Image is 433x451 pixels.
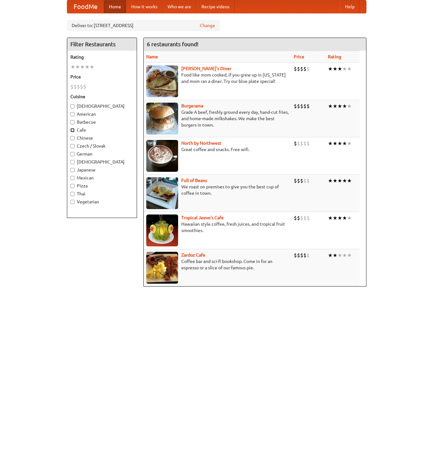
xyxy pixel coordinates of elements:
[342,177,347,184] li: ★
[146,258,289,271] p: Coffee bar and sci-fi bookshop. Come in for an espresso or a slice of our famous pie.
[181,66,231,71] a: [PERSON_NAME]'s Diner
[77,83,80,90] li: $
[328,140,333,147] li: ★
[333,252,337,259] li: ★
[307,177,310,184] li: $
[104,0,126,13] a: Home
[70,200,75,204] input: Vegetarian
[146,65,178,97] img: sallys.jpg
[333,140,337,147] li: ★
[294,65,297,72] li: $
[70,176,75,180] input: Mexican
[300,177,303,184] li: $
[347,140,352,147] li: ★
[67,20,220,31] div: Deliver to: [STREET_ADDRESS]
[70,175,134,181] label: Mexican
[90,63,94,70] li: ★
[297,215,300,222] li: $
[328,65,333,72] li: ★
[70,93,134,100] h5: Cuisine
[337,215,342,222] li: ★
[303,215,307,222] li: $
[333,65,337,72] li: ★
[146,184,289,196] p: We roast on premises to give you the best cup of coffee in town.
[70,63,75,70] li: ★
[67,0,104,13] a: FoodMe
[196,0,235,13] a: Recipe videos
[337,140,342,147] li: ★
[146,140,178,172] img: north.jpg
[70,83,74,90] li: $
[70,104,75,108] input: [DEMOGRAPHIC_DATA]
[328,177,333,184] li: ★
[80,83,83,90] li: $
[70,112,75,116] input: American
[146,221,289,234] p: Hawaiian style coffee, fresh juices, and tropical fruit smoothies.
[307,140,310,147] li: $
[347,65,352,72] li: ★
[340,0,360,13] a: Help
[181,252,205,258] a: Zardoz Cafe
[342,140,347,147] li: ★
[300,252,303,259] li: $
[70,136,75,140] input: Chinese
[85,63,90,70] li: ★
[337,103,342,110] li: ★
[147,41,198,47] ng-pluralize: 6 restaurants found!
[70,192,75,196] input: Thai
[303,103,307,110] li: $
[70,199,134,205] label: Vegetarian
[347,177,352,184] li: ★
[328,215,333,222] li: ★
[181,103,203,108] a: Burgerama
[294,252,297,259] li: $
[67,38,137,51] h4: Filter Restaurants
[70,184,75,188] input: Pizza
[70,191,134,197] label: Thai
[300,65,303,72] li: $
[342,252,347,259] li: ★
[303,140,307,147] li: $
[80,63,85,70] li: ★
[181,178,207,183] a: Full of Beans
[307,103,310,110] li: $
[181,215,224,220] a: Tropical Jeeve's Cafe
[70,167,134,173] label: Japanese
[294,54,304,59] a: Price
[74,83,77,90] li: $
[337,65,342,72] li: ★
[307,65,310,72] li: $
[300,140,303,147] li: $
[297,252,300,259] li: $
[328,103,333,110] li: ★
[307,215,310,222] li: $
[337,252,342,259] li: ★
[70,160,75,164] input: [DEMOGRAPHIC_DATA]
[162,0,196,13] a: Who we are
[146,252,178,284] img: zardoz.jpg
[70,111,134,117] label: American
[297,177,300,184] li: $
[146,177,178,209] img: beans.jpg
[146,215,178,246] img: jeeves.jpg
[297,103,300,110] li: $
[347,215,352,222] li: ★
[303,252,307,259] li: $
[342,215,347,222] li: ★
[70,103,134,109] label: [DEMOGRAPHIC_DATA]
[70,183,134,189] label: Pizza
[347,252,352,259] li: ★
[181,141,221,146] a: North by Northwest
[126,0,162,13] a: How it works
[70,168,75,172] input: Japanese
[146,103,178,135] img: burgerama.jpg
[200,22,215,29] a: Change
[70,127,134,133] label: Cafe
[70,128,75,132] input: Cafe
[294,215,297,222] li: $
[337,177,342,184] li: ★
[347,103,352,110] li: ★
